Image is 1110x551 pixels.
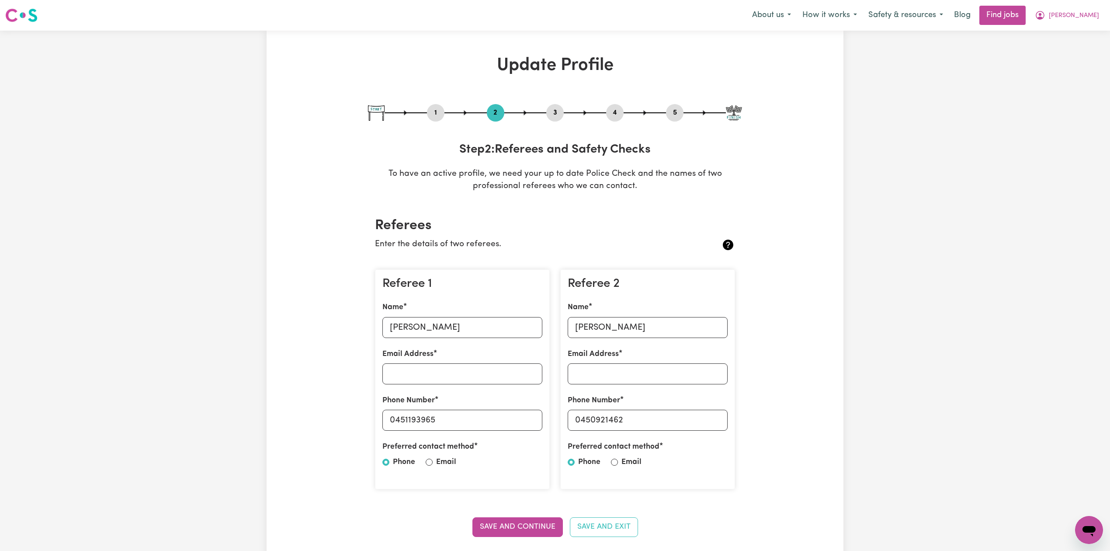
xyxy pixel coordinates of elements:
button: About us [746,6,797,24]
button: Go to step 3 [546,107,564,119]
label: Preferred contact method [382,441,474,453]
h3: Referee 1 [382,277,542,292]
label: Phone Number [568,395,620,406]
button: My Account [1029,6,1105,24]
h1: Update Profile [368,55,742,76]
label: Phone [578,457,600,468]
button: Save and Exit [570,517,638,537]
label: Email [436,457,456,468]
iframe: Button to launch messaging window [1075,516,1103,544]
span: [PERSON_NAME] [1049,11,1099,21]
img: Careseekers logo [5,7,38,23]
h2: Referees [375,217,735,234]
button: Go to step 4 [606,107,624,119]
p: To have an active profile, we need your up to date Police Check and the names of two professional... [368,168,742,193]
button: Go to step 2 [487,107,504,119]
h3: Referee 2 [568,277,728,292]
button: Save and Continue [472,517,563,537]
label: Name [382,302,403,313]
label: Email Address [568,349,619,360]
label: Preferred contact method [568,441,659,453]
button: Safety & resources [863,6,949,24]
label: Phone [393,457,415,468]
label: Email [621,457,642,468]
label: Name [568,302,589,313]
a: Careseekers logo [5,5,38,25]
a: Blog [949,6,976,25]
button: Go to step 5 [666,107,683,119]
h3: Step 2 : Referees and Safety Checks [368,143,742,157]
label: Phone Number [382,395,435,406]
button: Go to step 1 [427,107,444,119]
p: Enter the details of two referees. [375,238,675,251]
button: How it works [797,6,863,24]
a: Find jobs [979,6,1026,25]
label: Email Address [382,349,434,360]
